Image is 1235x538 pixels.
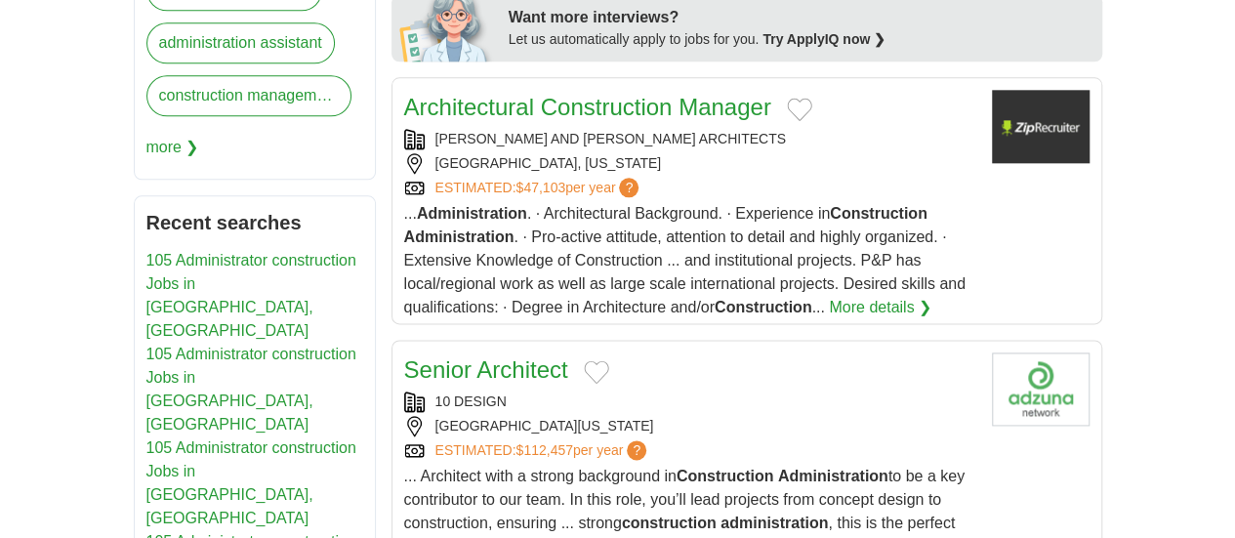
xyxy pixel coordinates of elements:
a: ESTIMATED:$112,457per year? [435,440,651,461]
strong: Construction [715,299,812,315]
a: Architectural Construction Manager [404,94,771,120]
span: $47,103 [515,180,565,195]
a: 105 Administrator construction Jobs in [GEOGRAPHIC_DATA], [GEOGRAPHIC_DATA] [146,346,356,433]
strong: Administration [404,228,515,245]
a: Try ApplyIQ now ❯ [762,31,885,47]
strong: Administration [417,205,527,222]
span: ? [627,440,646,460]
img: Company logo [992,352,1090,426]
div: 10 DESIGN [404,392,976,412]
span: ? [619,178,638,197]
strong: Construction [677,468,774,484]
strong: Administration [778,468,888,484]
button: Add to favorite jobs [584,360,609,384]
div: Want more interviews? [509,6,1091,29]
span: $112,457 [515,442,572,458]
strong: Construction [830,205,927,222]
a: Senior Architect [404,356,568,383]
div: Let us automatically apply to jobs for you. [509,29,1091,50]
a: ESTIMATED:$47,103per year? [435,178,643,198]
a: 105 Administrator construction Jobs in [GEOGRAPHIC_DATA], [GEOGRAPHIC_DATA] [146,252,356,339]
a: 105 Administrator construction Jobs in [GEOGRAPHIC_DATA], [GEOGRAPHIC_DATA] [146,439,356,526]
div: [GEOGRAPHIC_DATA][US_STATE] [404,416,976,436]
strong: administration [720,515,828,531]
a: construction management [146,75,351,116]
h2: Recent searches [146,208,363,237]
a: More details ❯ [829,296,931,319]
div: [GEOGRAPHIC_DATA], [US_STATE] [404,153,976,174]
span: ... . · Architectural Background. · Experience in . · Pro-active attitude, attention to detail an... [404,205,966,315]
div: [PERSON_NAME] AND [PERSON_NAME] ARCHITECTS [404,129,976,149]
a: administration assistant [146,22,335,63]
span: more ❯ [146,128,199,167]
strong: construction [622,515,717,531]
img: Company logo [992,90,1090,163]
button: Add to favorite jobs [787,98,812,121]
